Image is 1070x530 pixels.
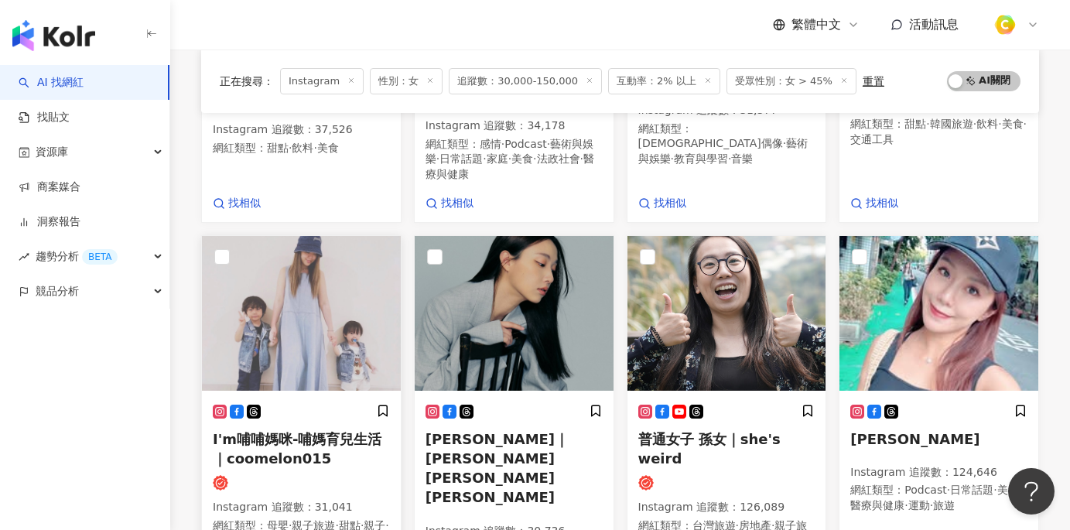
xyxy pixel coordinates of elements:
a: 找相似 [638,196,686,211]
span: rise [19,251,29,262]
div: 重置 [863,75,884,87]
span: 受眾性別：女 > 45% [726,68,856,94]
span: 感情 [480,138,501,150]
span: 美食 [997,484,1019,496]
p: Instagram 追蹤數 ： 126,089 [638,500,815,515]
span: 法政社會 [537,152,580,165]
span: · [436,152,439,165]
span: [PERSON_NAME] [850,431,979,447]
span: 找相似 [654,196,686,211]
span: · [973,118,976,130]
span: I'm哺哺媽咪-哺媽育兒生活｜coomelon015 [213,431,381,467]
span: · [580,152,583,165]
span: 趨勢分析 [36,239,118,274]
img: KOL Avatar [839,236,1038,391]
span: 追蹤數：30,000-150,000 [449,68,602,94]
span: 美食 [511,152,533,165]
span: · [904,499,908,511]
span: · [289,142,292,154]
span: 交通工具 [850,133,894,145]
span: 競品分析 [36,274,79,309]
span: 找相似 [441,196,473,211]
a: 找相似 [426,196,473,211]
p: 網紅類型 ： [850,117,1027,147]
img: %E6%96%B9%E5%BD%A2%E7%B4%94.png [990,10,1020,39]
span: Podcast [904,484,946,496]
span: 飲料 [292,142,313,154]
span: 活動訊息 [909,17,959,32]
span: 互動率：2% 以上 [608,68,720,94]
img: KOL Avatar [627,236,826,391]
span: 音樂 [731,152,753,165]
a: 商案媒合 [19,180,80,195]
span: 繁體中文 [791,16,841,33]
img: KOL Avatar [202,236,401,391]
p: 網紅類型 ： [638,121,815,167]
span: · [671,152,674,165]
span: · [947,484,950,496]
span: · [728,152,731,165]
p: Instagram 追蹤數 ： 37,526 [213,122,390,138]
span: · [930,499,933,511]
a: searchAI 找網紅 [19,75,84,91]
span: 美食 [1002,118,1024,130]
img: KOL Avatar [415,236,614,391]
span: 日常話題 [950,484,993,496]
span: · [483,152,486,165]
span: 找相似 [228,196,261,211]
a: 找相似 [213,196,261,211]
a: 找貼文 [19,110,70,125]
span: · [926,118,929,130]
span: 性別：女 [370,68,443,94]
span: Instagram [280,68,364,94]
span: · [508,152,511,165]
span: 資源庫 [36,135,68,169]
p: Instagram 追蹤數 ： 124,646 [850,465,1027,480]
img: logo [12,20,95,51]
span: 家庭 [487,152,508,165]
a: 洞察報告 [19,214,80,230]
span: 教育與學習 [674,152,728,165]
span: 旅遊 [933,499,955,511]
span: 正在搜尋 ： [220,75,274,87]
span: Podcast [504,138,546,150]
iframe: Help Scout Beacon - Open [1008,468,1055,515]
span: 藝術與娛樂 [638,137,808,165]
span: [DEMOGRAPHIC_DATA]偶像 [638,137,783,149]
span: · [533,152,536,165]
span: · [313,142,316,154]
span: 醫療與健康 [426,152,594,180]
p: 網紅類型 ： [850,483,1027,513]
span: 甜點 [267,142,289,154]
span: 普通女子 孫女｜she's weird [638,431,781,467]
span: 飲料 [976,118,998,130]
a: 找相似 [850,196,898,211]
p: Instagram 追蹤數 ： 31,041 [213,500,390,515]
span: · [998,118,1001,130]
p: 網紅類型 ： [213,141,390,156]
span: · [1024,118,1027,130]
span: 日常話題 [439,152,483,165]
span: 美食 [317,142,339,154]
span: · [993,484,997,496]
span: 運動 [908,499,930,511]
p: Instagram 追蹤數 ： 34,178 [426,118,603,134]
span: 找相似 [866,196,898,211]
span: · [783,137,786,149]
div: BETA [82,249,118,265]
span: · [501,138,504,150]
span: 醫療與健康 [850,499,904,511]
span: · [547,138,550,150]
p: 網紅類型 ： [426,137,603,183]
span: 甜點 [904,118,926,130]
span: [PERSON_NAME]｜[PERSON_NAME] [PERSON_NAME] [PERSON_NAME] [426,431,569,506]
span: 韓國旅遊 [930,118,973,130]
